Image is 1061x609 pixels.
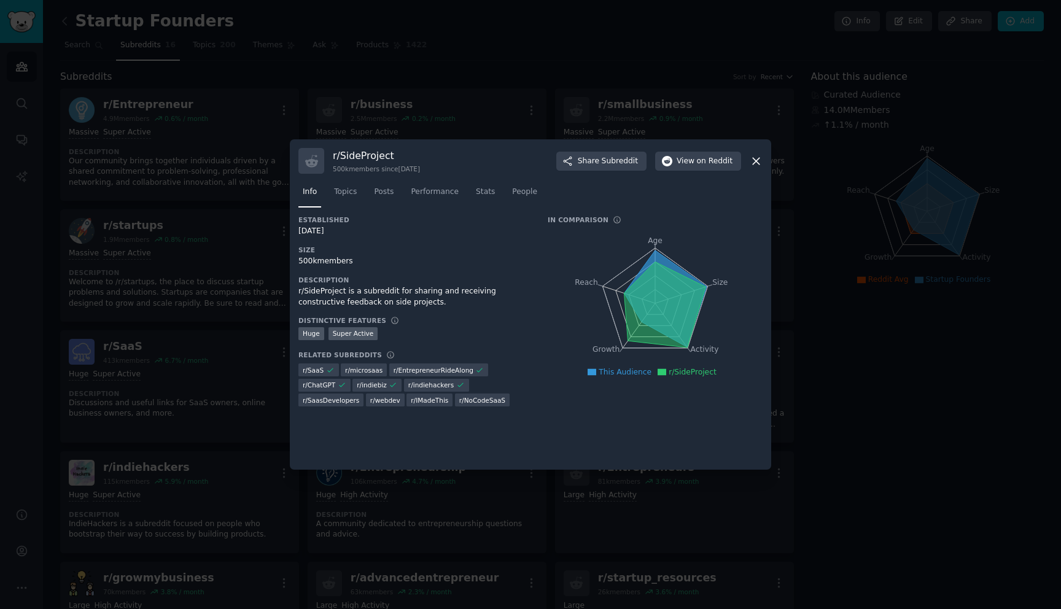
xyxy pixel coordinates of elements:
h3: Established [298,215,530,224]
span: r/ webdev [370,396,400,405]
span: r/ NoCodeSaaS [459,396,505,405]
span: People [512,187,537,198]
span: View [677,156,733,167]
span: Posts [374,187,394,198]
button: ShareSubreddit [556,152,647,171]
h3: Related Subreddits [298,351,382,359]
h3: Distinctive Features [298,316,386,325]
span: r/ SaasDevelopers [303,396,359,405]
a: Performance [406,182,463,208]
div: r/SideProject is a subreddit for sharing and receiving constructive feedback on side projects. [298,286,530,308]
h3: r/ SideProject [333,149,420,162]
span: Share [578,156,638,167]
span: Performance [411,187,459,198]
span: r/ indiebiz [357,381,387,389]
a: Info [298,182,321,208]
span: Stats [476,187,495,198]
span: r/ ChatGPT [303,381,335,389]
button: Viewon Reddit [655,152,741,171]
span: r/ indiehackers [408,381,454,389]
span: on Reddit [697,156,733,167]
div: Super Active [328,327,378,340]
div: 500k members [298,256,530,267]
h3: Size [298,246,530,254]
span: r/ microsaas [345,366,383,374]
div: [DATE] [298,226,530,237]
div: 500k members since [DATE] [333,165,420,173]
span: r/ SaaS [303,366,324,374]
div: Huge [298,327,324,340]
h3: Description [298,276,530,284]
span: r/ IMadeThis [411,396,448,405]
span: This Audience [599,368,651,376]
a: Posts [370,182,398,208]
a: Stats [472,182,499,208]
tspan: Growth [593,346,620,354]
span: Topics [334,187,357,198]
span: Subreddit [602,156,638,167]
h3: In Comparison [548,215,608,224]
tspan: Activity [691,346,719,354]
span: r/SideProject [669,368,717,376]
span: Info [303,187,317,198]
tspan: Size [712,278,728,287]
a: Topics [330,182,361,208]
tspan: Age [648,236,663,245]
tspan: Reach [575,278,598,287]
span: r/ EntrepreneurRideAlong [394,366,473,374]
a: People [508,182,542,208]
